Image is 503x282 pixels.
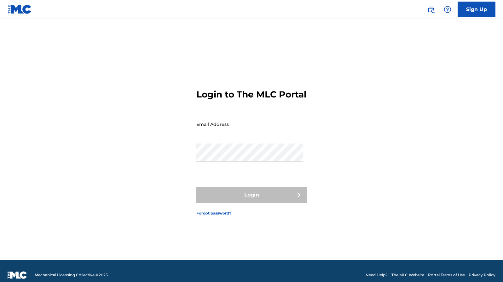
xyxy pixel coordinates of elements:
[35,272,108,278] span: Mechanical Licensing Collective © 2025
[458,2,495,17] a: Sign Up
[196,89,306,100] h3: Login to The MLC Portal
[391,272,424,278] a: The MLC Website
[8,271,27,279] img: logo
[8,5,32,14] img: MLC Logo
[444,6,451,13] img: help
[428,272,465,278] a: Portal Terms of Use
[469,272,495,278] a: Privacy Policy
[441,3,454,16] div: Help
[427,6,435,13] img: search
[425,3,437,16] a: Public Search
[366,272,388,278] a: Need Help?
[196,210,231,216] a: Forgot password?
